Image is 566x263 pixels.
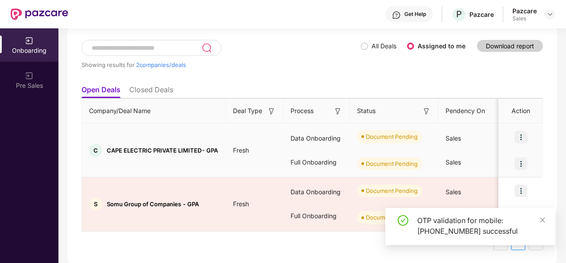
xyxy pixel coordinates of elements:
span: Pendency On [446,106,485,116]
div: Full Onboarding [283,150,350,174]
div: Document Pending [366,159,418,168]
span: close [539,217,546,223]
img: svg+xml;base64,PHN2ZyB3aWR0aD0iMjAiIGhlaWdodD0iMjAiIHZpZXdCb3g9IjAgMCAyMCAyMCIgZmlsbD0ibm9uZSIgeG... [25,71,34,80]
div: S [89,197,102,211]
span: CAPE ELECTRIC PRIVATE LIMITED- GPA [107,147,218,154]
span: 2 companies/deals [136,61,186,68]
span: Somu Group of Companies - GPA [107,200,199,208]
li: Open Deals [81,85,120,98]
div: C [89,144,102,157]
span: Sales [446,158,461,166]
div: Document Pending [366,186,418,195]
span: Sales [446,188,461,196]
span: Deal Type [233,106,262,116]
span: Status [357,106,376,116]
div: Pazcare [512,7,537,15]
label: Assigned to me [418,42,465,50]
img: svg+xml;base64,PHN2ZyB3aWR0aD0iMTYiIGhlaWdodD0iMTYiIHZpZXdCb3g9IjAgMCAxNiAxNiIgZmlsbD0ibm9uZSIgeG... [422,107,431,116]
img: New Pazcare Logo [11,8,68,20]
img: svg+xml;base64,PHN2ZyB3aWR0aD0iMjAiIGhlaWdodD0iMjAiIHZpZXdCb3g9IjAgMCAyMCAyMCIgZmlsbD0ibm9uZSIgeG... [25,36,34,45]
span: P [456,9,462,20]
img: icon [515,184,527,197]
span: Fresh [226,200,256,208]
img: icon [515,157,527,170]
div: Data Onboarding [283,126,350,150]
div: Document Pending [366,132,418,141]
div: Showing results for [81,61,361,68]
div: Sales [512,15,537,22]
span: Process [291,106,314,116]
span: Sales [446,134,461,142]
label: All Deals [372,42,396,50]
div: Get Help [404,11,426,18]
img: icon [515,131,527,143]
img: svg+xml;base64,PHN2ZyBpZD0iRHJvcGRvd24tMzJ4MzIiIHhtbG5zPSJodHRwOi8vd3d3LnczLm9yZy8yMDAwL3N2ZyIgd2... [547,11,554,18]
div: Full Onboarding [283,204,350,228]
img: svg+xml;base64,PHN2ZyBpZD0iSGVscC0zMngzMiIgeG1sbnM9Imh0dHA6Ly93d3cudzMub3JnLzIwMDAvc3ZnIiB3aWR0aD... [392,11,401,20]
div: Data Onboarding [283,180,350,204]
img: svg+xml;base64,PHN2ZyB3aWR0aD0iMjQiIGhlaWdodD0iMjUiIHZpZXdCb3g9IjAgMCAyNCAyNSIgZmlsbD0ibm9uZSIgeG... [202,43,212,53]
button: Download report [477,40,543,52]
span: check-circle [398,215,408,226]
div: OTP validation for mobile: [PHONE_NUMBER] successful [417,215,545,236]
th: Company/Deal Name [82,99,226,123]
div: Pazcare [469,10,494,19]
img: svg+xml;base64,PHN2ZyB3aWR0aD0iMTYiIGhlaWdodD0iMTYiIHZpZXdCb3g9IjAgMCAxNiAxNiIgZmlsbD0ibm9uZSIgeG... [267,107,276,116]
div: Document Pending [366,213,418,222]
span: Fresh [226,146,256,154]
img: svg+xml;base64,PHN2ZyB3aWR0aD0iMTYiIGhlaWdodD0iMTYiIHZpZXdCb3g9IjAgMCAxNiAxNiIgZmlsbD0ibm9uZSIgeG... [333,107,342,116]
li: Closed Deals [129,85,173,98]
th: Action [499,99,543,123]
